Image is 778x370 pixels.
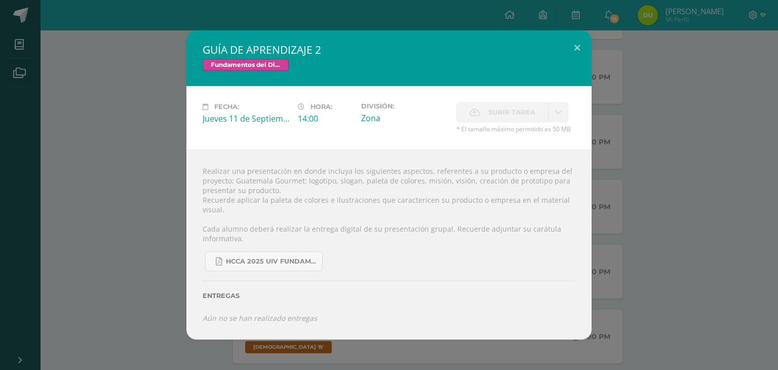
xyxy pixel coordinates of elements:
label: La fecha de entrega ha expirado [456,102,549,122]
span: HCCA 2025 UIV FUNDAMENTOS DEL DISEÑO.docx (3).pdf [226,257,317,266]
span: * El tamaño máximo permitido es 50 MB [456,125,575,133]
button: Close (Esc) [563,30,592,65]
div: Zona [361,113,448,124]
a: HCCA 2025 UIV FUNDAMENTOS DEL DISEÑO.docx (3).pdf [205,251,323,271]
span: Hora: [310,103,332,110]
div: Realizar una presentación en donde incluya los siguientes aspectos, referentes a su producto o em... [186,150,592,339]
span: Subir tarea [488,103,535,122]
span: Fecha: [214,103,239,110]
i: Aún no se han realizado entregas [203,313,317,323]
span: Fundamentos del Diseño [203,59,289,71]
h2: GUÍA DE APRENDIZAJE 2 [203,43,575,57]
div: 14:00 [298,113,353,124]
label: Entregas [203,292,575,300]
label: División: [361,102,448,110]
a: La fecha de entrega ha expirado [549,102,568,122]
div: Jueves 11 de Septiembre [203,113,290,124]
